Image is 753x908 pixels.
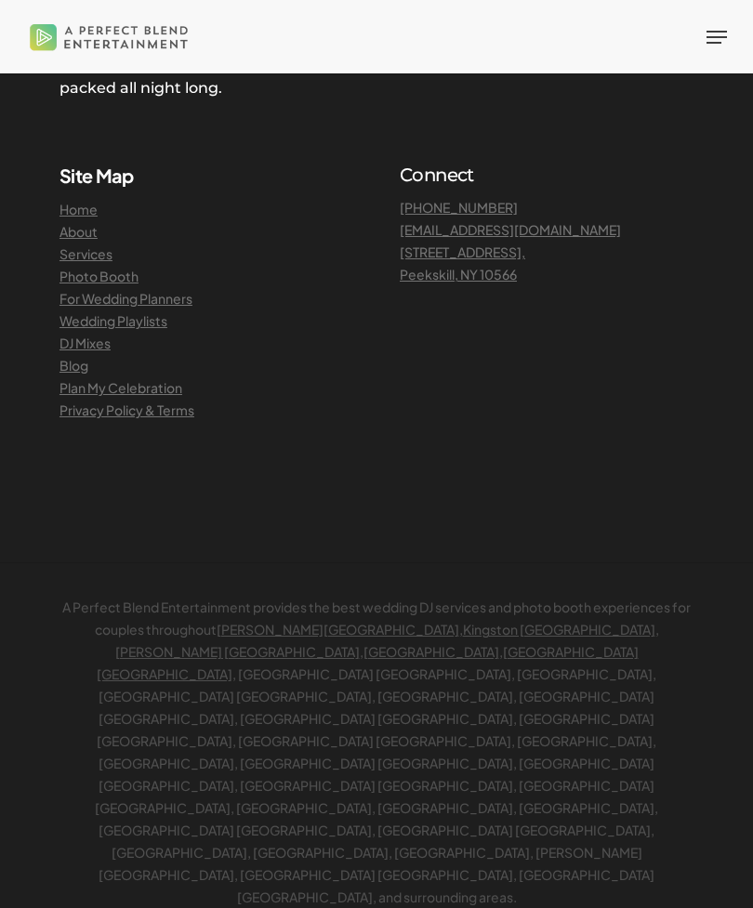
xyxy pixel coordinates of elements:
a: Services [59,245,112,262]
a: For Wedding Planners [59,290,192,307]
a: Blog [59,357,88,374]
a: [GEOGRAPHIC_DATA] [363,643,499,660]
a: Privacy Policy & Terms [59,401,194,418]
a: Navigation Menu [707,28,727,46]
a: Home [59,201,98,217]
a: [PERSON_NAME] [GEOGRAPHIC_DATA] [115,643,360,660]
a: Photo Booth [59,268,139,284]
b: Site Map [59,164,133,187]
a: About [59,223,98,240]
span: A Perfect Blend Entertainment provides the best wedding DJ services and photo booth experiences f... [62,599,691,905]
a: Kingston [GEOGRAPHIC_DATA] [463,621,655,638]
a: Plan My Celebration [59,379,182,396]
h4: Connect [400,164,694,187]
img: A Perfect Blend Entertainment [26,11,192,62]
a: [STREET_ADDRESS],Peekskill, NY 10566 [400,243,525,283]
a: [EMAIL_ADDRESS][DOMAIN_NAME] [400,221,621,238]
a: Wedding Playlists [59,312,167,329]
a: DJ Mixes [59,335,111,351]
a: [PERSON_NAME][GEOGRAPHIC_DATA] [217,621,459,638]
a: [PHONE_NUMBER] [400,199,518,216]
